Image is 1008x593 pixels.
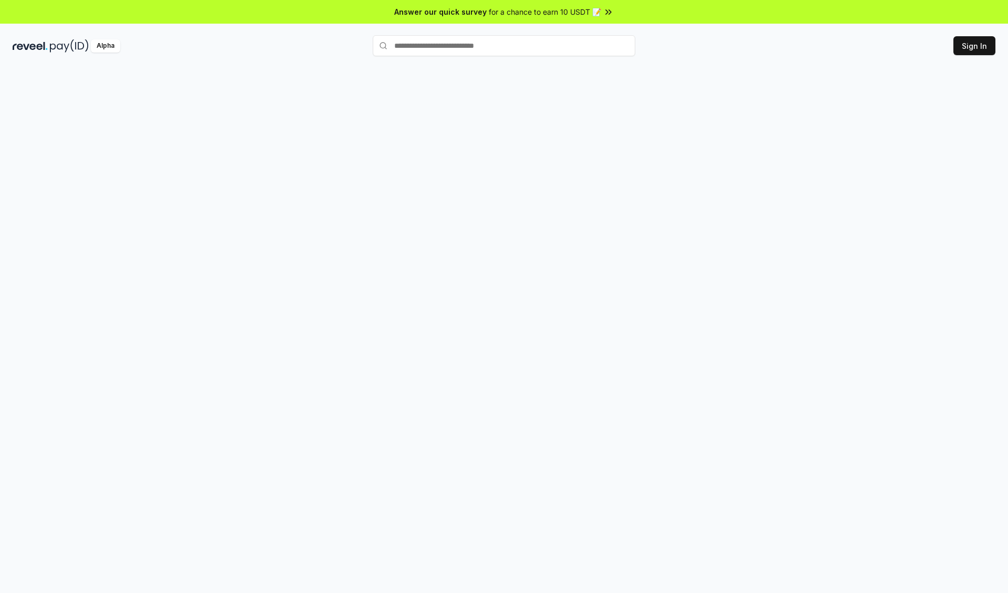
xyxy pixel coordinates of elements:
img: pay_id [50,39,89,53]
img: reveel_dark [13,39,48,53]
button: Sign In [953,36,995,55]
span: for a chance to earn 10 USDT 📝 [489,6,601,17]
div: Alpha [91,39,120,53]
span: Answer our quick survey [394,6,487,17]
